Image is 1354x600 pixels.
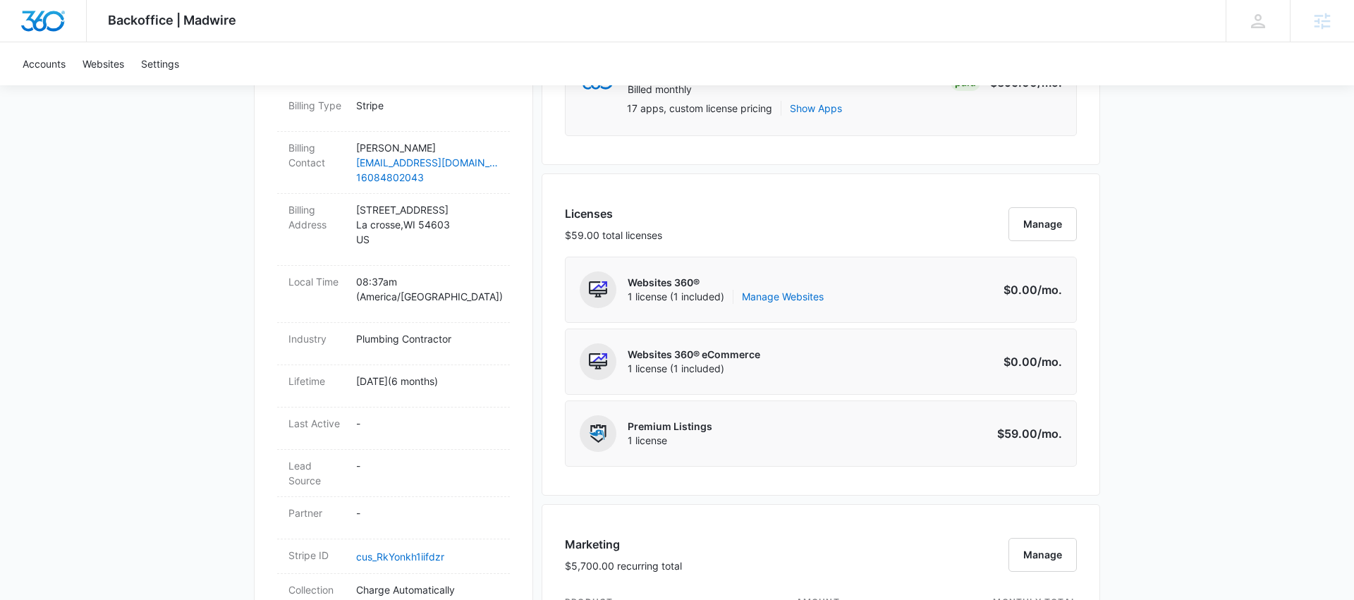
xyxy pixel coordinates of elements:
[1037,427,1062,441] span: /mo.
[565,536,682,553] h3: Marketing
[565,558,682,573] p: $5,700.00 recurring total
[628,276,824,290] p: Websites 360®
[288,374,345,388] dt: Lifetime
[277,408,510,450] div: Last Active-
[790,101,842,116] button: Show Apps
[288,140,345,170] dt: Billing Contact
[996,281,1062,298] p: $0.00
[277,539,510,574] div: Stripe IDcus_RkYonkh1iifdzr
[356,98,499,113] p: Stripe
[356,416,499,431] p: -
[356,155,499,170] a: [EMAIL_ADDRESS][DOMAIN_NAME]
[628,82,771,97] p: Billed monthly
[628,362,760,376] span: 1 license (1 included)
[628,348,760,362] p: Websites 360® eCommerce
[565,205,662,222] h3: Licenses
[277,365,510,408] div: Lifetime[DATE](6 months)
[277,266,510,323] div: Local Time08:37am (America/[GEOGRAPHIC_DATA])
[1037,355,1062,369] span: /mo.
[277,132,510,194] div: Billing Contact[PERSON_NAME][EMAIL_ADDRESS][DOMAIN_NAME]16084802043
[288,548,345,563] dt: Stripe ID
[356,551,444,563] a: cus_RkYonkh1iifdzr
[628,290,824,304] span: 1 license (1 included)
[356,202,499,247] p: [STREET_ADDRESS] La crosse , WI 54603 US
[14,42,74,85] a: Accounts
[133,42,188,85] a: Settings
[74,42,133,85] a: Websites
[628,434,712,448] span: 1 license
[356,582,499,597] p: Charge Automatically
[356,331,499,346] p: Plumbing Contractor
[1037,283,1062,297] span: /mo.
[356,140,499,155] p: [PERSON_NAME]
[356,374,499,388] p: [DATE] ( 6 months )
[277,450,510,497] div: Lead Source-
[288,274,345,289] dt: Local Time
[288,416,345,431] dt: Last Active
[288,98,345,113] dt: Billing Type
[1008,207,1077,241] button: Manage
[742,290,824,304] a: Manage Websites
[1008,538,1077,572] button: Manage
[288,458,345,488] dt: Lead Source
[277,497,510,539] div: Partner-
[356,170,499,185] a: 16084802043
[277,323,510,365] div: IndustryPlumbing Contractor
[277,90,510,132] div: Billing TypeStripe
[565,228,662,243] p: $59.00 total licenses
[288,202,345,232] dt: Billing Address
[996,425,1062,442] p: $59.00
[627,101,772,116] p: 17 apps, custom license pricing
[628,420,712,434] p: Premium Listings
[288,331,345,346] dt: Industry
[356,458,499,473] p: -
[277,194,510,266] div: Billing Address[STREET_ADDRESS]La crosse,WI 54603US
[996,353,1062,370] p: $0.00
[108,13,236,27] span: Backoffice | Madwire
[356,506,499,520] p: -
[356,274,499,304] p: 08:37am ( America/[GEOGRAPHIC_DATA] )
[288,506,345,520] dt: Partner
